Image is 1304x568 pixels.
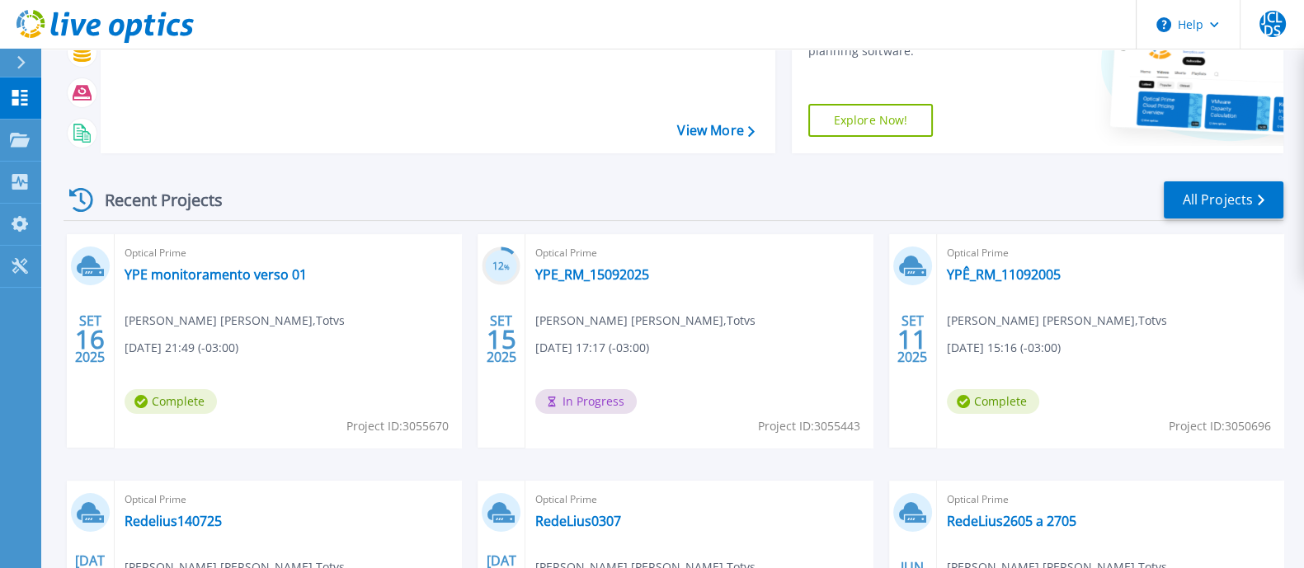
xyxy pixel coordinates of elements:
span: % [504,262,510,271]
span: Complete [947,389,1039,414]
span: Optical Prime [125,491,451,509]
a: YPE monitoramento verso 01 [125,266,307,283]
a: YPÊ_RM_11092005 [947,266,1061,283]
span: Complete [125,389,217,414]
span: [DATE] 17:17 (-03:00) [535,339,649,357]
a: YPE_RM_15092025 [535,266,649,283]
span: Optical Prime [535,491,862,509]
span: 15 [487,332,516,346]
span: 16 [75,332,105,346]
span: [DATE] 21:49 (-03:00) [125,339,238,357]
span: Optical Prime [947,491,1273,509]
span: [PERSON_NAME] [PERSON_NAME] , Totvs [125,312,345,330]
span: Optical Prime [947,244,1273,262]
span: [DATE] 15:16 (-03:00) [947,339,1061,357]
span: Project ID: 3055670 [346,417,449,435]
span: Optical Prime [535,244,862,262]
span: Optical Prime [125,244,451,262]
h3: 12 [482,257,520,276]
div: Recent Projects [64,180,245,220]
span: 11 [897,332,927,346]
span: Project ID: 3055443 [758,417,860,435]
a: View More [677,123,754,138]
div: SET 2025 [897,309,928,369]
a: Explore Now! [808,104,934,137]
a: All Projects [1164,181,1283,218]
a: RedeLius0307 [535,513,621,529]
span: In Progress [535,389,637,414]
a: Redelius140725 [125,513,222,529]
span: [PERSON_NAME] [PERSON_NAME] , Totvs [947,312,1167,330]
div: SET 2025 [74,309,106,369]
span: Project ID: 3050696 [1169,417,1271,435]
a: RedeLius2605 a 2705 [947,513,1076,529]
span: [PERSON_NAME] [PERSON_NAME] , Totvs [535,312,756,330]
div: SET 2025 [486,309,517,369]
span: JCLDS [1259,11,1286,37]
